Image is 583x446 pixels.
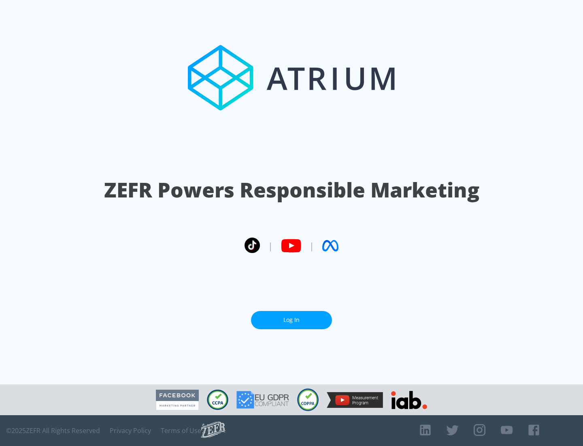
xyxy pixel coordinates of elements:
img: CCPA Compliant [207,390,228,410]
img: COPPA Compliant [297,388,319,411]
span: © 2025 ZEFR All Rights Reserved [6,427,100,435]
span: | [309,240,314,252]
a: Terms of Use [161,427,201,435]
img: IAB [391,391,427,409]
h1: ZEFR Powers Responsible Marketing [104,176,479,204]
img: Facebook Marketing Partner [156,390,199,410]
img: GDPR Compliant [236,391,289,409]
span: | [268,240,273,252]
a: Log In [251,311,332,329]
a: Privacy Policy [110,427,151,435]
img: YouTube Measurement Program [327,392,383,408]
